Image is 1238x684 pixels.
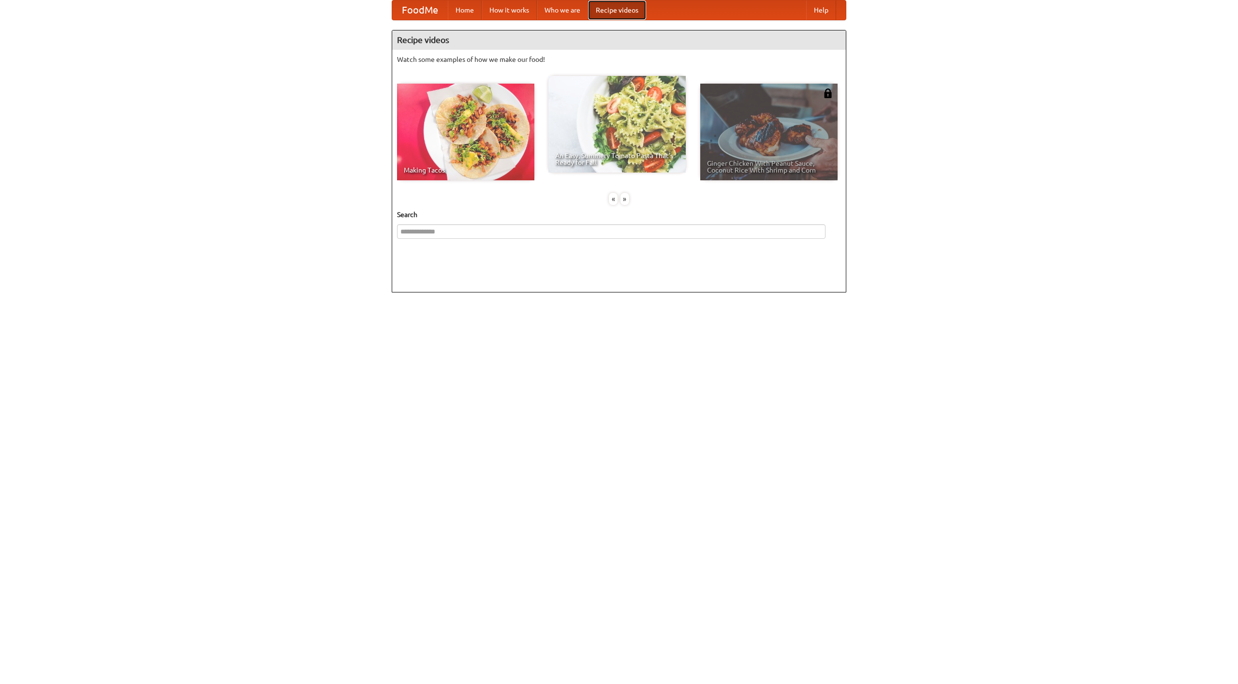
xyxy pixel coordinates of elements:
a: Who we are [537,0,588,20]
span: An Easy, Summery Tomato Pasta That's Ready for Fall [555,152,679,166]
a: Making Tacos [397,84,534,180]
a: Home [448,0,482,20]
h4: Recipe videos [392,30,846,50]
img: 483408.png [823,88,833,98]
h5: Search [397,210,841,219]
div: « [609,193,618,205]
a: FoodMe [392,0,448,20]
a: Recipe videos [588,0,646,20]
a: Help [806,0,836,20]
p: Watch some examples of how we make our food! [397,55,841,64]
div: » [620,193,629,205]
a: How it works [482,0,537,20]
span: Making Tacos [404,167,528,174]
a: An Easy, Summery Tomato Pasta That's Ready for Fall [548,76,686,173]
